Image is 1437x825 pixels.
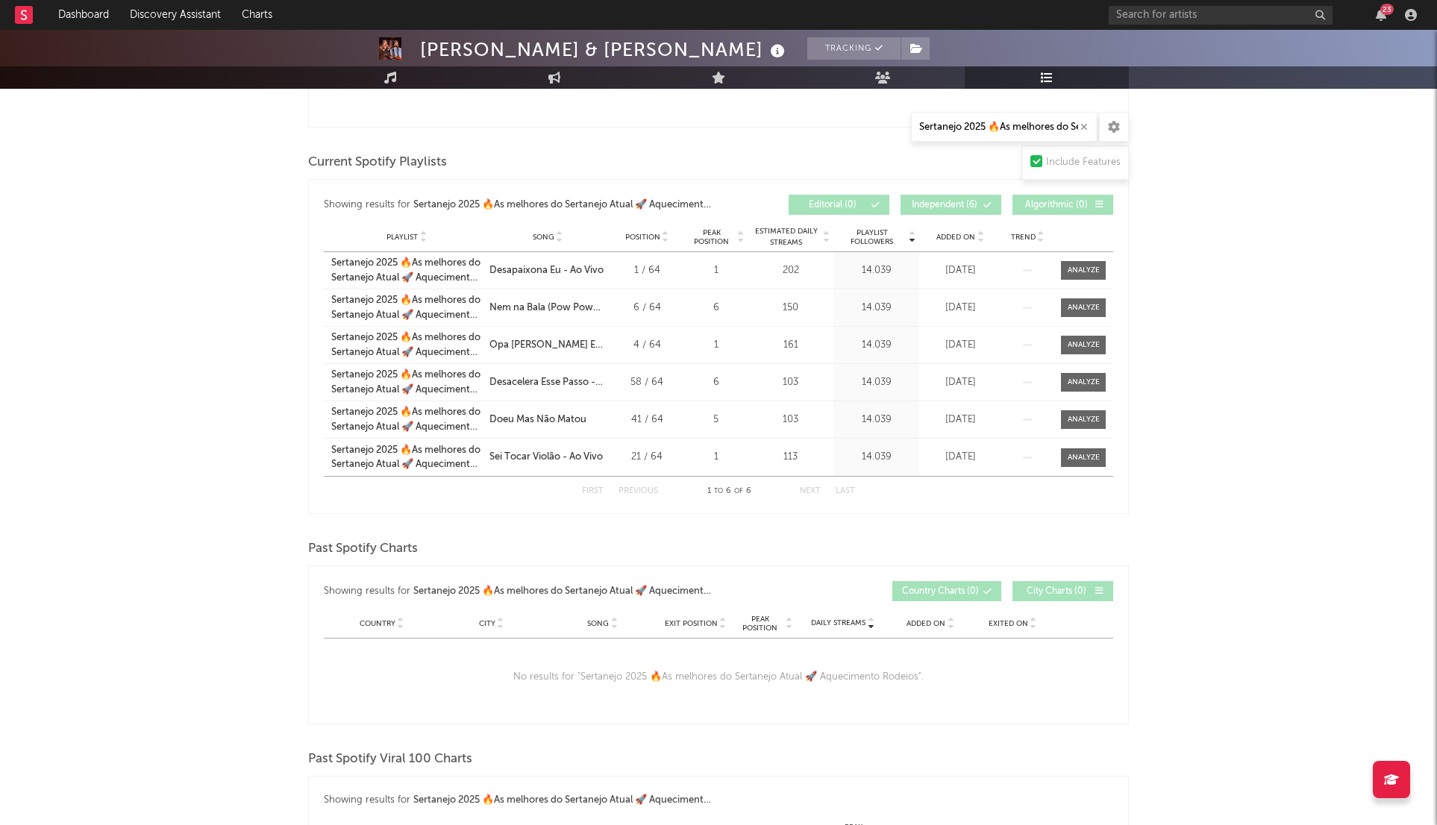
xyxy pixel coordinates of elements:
input: Search for artists [1109,6,1333,25]
button: Tracking [807,37,901,60]
div: 1 [688,450,744,465]
div: 161 [751,338,830,353]
button: 23 [1376,9,1386,21]
span: Estimated Daily Streams [751,226,821,248]
div: [DATE] [923,412,998,427]
div: 1 / 64 [613,263,680,278]
div: Showing results for [324,791,718,809]
input: Search Playlists/Charts [911,112,1098,142]
div: Sertanejo 2025 🔥As melhores do Sertanejo Atual 🚀 Aquecimento Rodeios [413,583,716,600]
span: Past Spotify Charts [308,540,418,558]
div: 103 [751,375,830,390]
span: Current Spotify Playlists [308,154,447,172]
span: Playlist Followers [837,228,907,246]
div: 23 [1380,4,1394,15]
span: Algorithmic ( 0 ) [1022,201,1091,210]
div: 113 [751,450,830,465]
span: Position [625,233,660,242]
div: Desapaixona Eu - Ao Vivo [489,263,604,278]
span: Country Charts ( 0 ) [902,587,979,596]
div: [DATE] [923,375,998,390]
span: Past Spotify Viral 100 Charts [308,750,472,768]
button: Previous [619,487,658,495]
span: Playlist [386,233,418,242]
div: 14.039 [837,450,915,465]
span: Added On [907,619,945,628]
div: 21 / 64 [613,450,680,465]
div: 6 [688,301,744,316]
span: Independent ( 6 ) [910,201,979,210]
div: [DATE] [923,338,998,353]
span: Added On [936,233,975,242]
span: Exited On [989,619,1028,628]
div: 14.039 [837,338,915,353]
span: Song [587,619,609,628]
div: Nem na Bala (Pow Pow Pow) - Ao Vivo [489,301,606,316]
div: Sei Tocar Violão - Ao Vivo [489,450,603,465]
div: 14.039 [837,263,915,278]
button: Last [836,487,855,495]
div: 4 / 64 [613,338,680,353]
div: 58 / 64 [613,375,680,390]
div: [DATE] [923,263,998,278]
span: Country [360,619,395,628]
div: Sertanejo 2025 🔥As melhores do Sertanejo Atual 🚀 Aquecimento Rodeios [413,791,716,809]
button: Independent(6) [901,195,1001,215]
span: Peak Position [736,615,783,633]
div: 103 [751,412,830,427]
div: 41 / 64 [613,412,680,427]
a: Sertanejo 2025 🔥As melhores do Sertanejo Atual 🚀 Aquecimento Rodeios [331,368,482,397]
button: Next [800,487,821,495]
div: Opa [PERSON_NAME] Eu - Ao Vivo [489,338,606,353]
div: 14.039 [837,412,915,427]
div: 6 [688,375,744,390]
div: 150 [751,301,830,316]
span: Editorial ( 0 ) [798,201,867,210]
span: of [734,488,743,495]
span: to [714,488,723,495]
button: Editorial(0) [789,195,889,215]
span: Exit Position [665,619,718,628]
span: Trend [1011,233,1036,242]
div: Showing results for [324,581,718,601]
div: No results for " Sertanejo 2025 🔥As melhores do Sertanejo Atual 🚀 Aquecimento Rodeios ". [324,639,1113,716]
div: 202 [751,263,830,278]
div: [DATE] [923,301,998,316]
button: Country Charts(0) [892,581,1001,601]
a: Sertanejo 2025 🔥As melhores do Sertanejo Atual 🚀 Aquecimento Rodeios [331,293,482,322]
span: Peak Position [688,228,735,246]
div: 1 6 6 [688,483,770,501]
button: Algorithmic(0) [1012,195,1113,215]
div: Showing results for [324,195,718,215]
div: Sertanejo 2025 🔥As melhores do Sertanejo Atual 🚀 Aquecimento Rodeios [413,196,716,214]
div: [PERSON_NAME] & [PERSON_NAME] [420,37,789,62]
div: 14.039 [837,375,915,390]
a: Sertanejo 2025 🔥As melhores do Sertanejo Atual 🚀 Aquecimento Rodeios [331,443,482,472]
div: [DATE] [923,450,998,465]
span: Song [533,233,554,242]
span: Daily Streams [811,618,865,629]
div: Include Features [1046,154,1121,172]
div: Doeu Mas Não Matou [489,412,586,427]
div: 1 [688,338,744,353]
div: 6 / 64 [613,301,680,316]
a: Sertanejo 2025 🔥As melhores do Sertanejo Atual 🚀 Aquecimento Rodeios [331,330,482,360]
button: First [582,487,604,495]
span: City [479,619,495,628]
a: Sertanejo 2025 🔥As melhores do Sertanejo Atual 🚀 Aquecimento Rodeios [331,405,482,434]
a: Sertanejo 2025 🔥As melhores do Sertanejo Atual 🚀 Aquecimento Rodeios [331,256,482,285]
div: 5 [688,412,744,427]
span: City Charts ( 0 ) [1022,587,1091,596]
div: 14.039 [837,301,915,316]
div: Desacelera Esse Passo - Ao Vivo [489,375,606,390]
button: City Charts(0) [1012,581,1113,601]
div: 1 [688,263,744,278]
